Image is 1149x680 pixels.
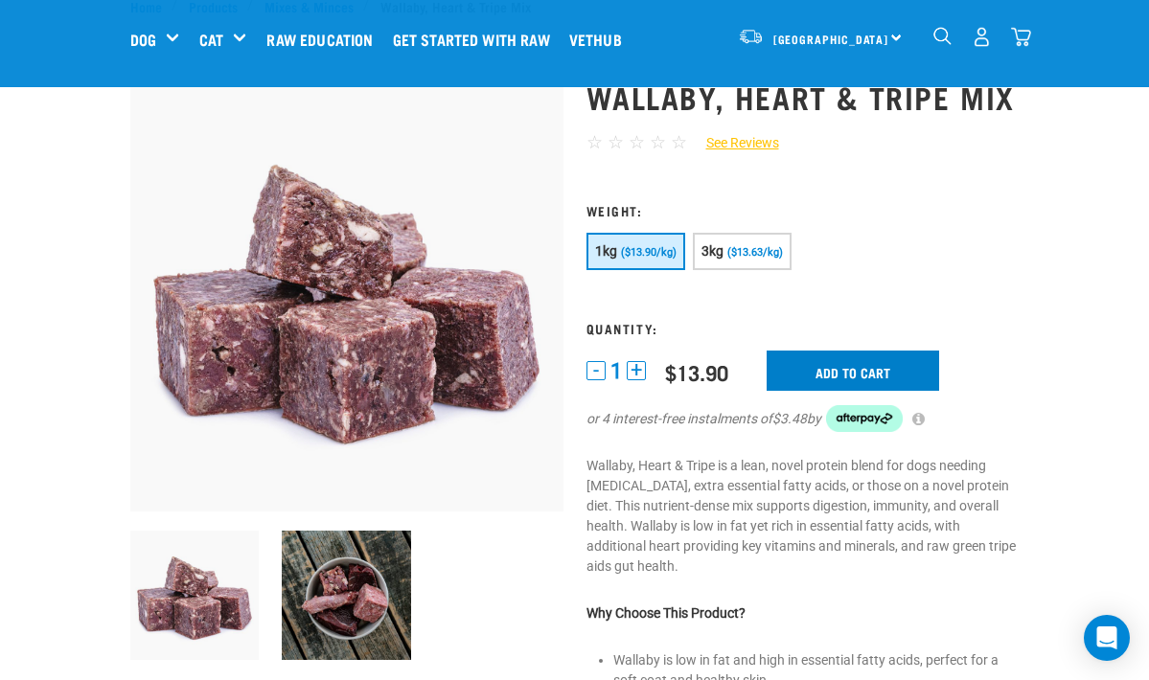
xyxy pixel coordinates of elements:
[767,351,939,391] input: Add to cart
[586,605,746,621] strong: Why Choose This Product?
[262,1,387,78] a: Raw Education
[564,1,636,78] a: Vethub
[595,243,618,259] span: 1kg
[687,133,779,153] a: See Reviews
[693,233,792,270] button: 3kg ($13.63/kg)
[282,531,411,660] img: THK Wallaby Fillet Chicken Neck TH
[388,1,564,78] a: Get started with Raw
[1084,615,1130,661] div: Open Intercom Messenger
[586,361,606,380] button: -
[610,361,622,381] span: 1
[621,246,677,259] span: ($13.90/kg)
[629,131,645,153] span: ☆
[701,243,724,259] span: 3kg
[671,131,687,153] span: ☆
[130,28,156,51] a: Dog
[772,409,807,429] span: $3.48
[199,28,223,51] a: Cat
[826,405,903,432] img: Afterpay
[586,456,1020,577] p: Wallaby, Heart & Tripe is a lean, novel protein blend for dogs needing [MEDICAL_DATA], extra esse...
[738,28,764,45] img: van-moving.png
[665,360,728,384] div: $13.90
[586,405,1020,432] div: or 4 interest-free instalments of by
[972,27,992,47] img: user.png
[650,131,666,153] span: ☆
[773,35,889,42] span: [GEOGRAPHIC_DATA]
[627,361,646,380] button: +
[130,531,260,660] img: 1174 Wallaby Heart Tripe Mix 01
[933,27,952,45] img: home-icon-1@2x.png
[586,203,1020,217] h3: Weight:
[608,131,624,153] span: ☆
[586,79,1020,114] h1: Wallaby, Heart & Tripe Mix
[586,321,1020,335] h3: Quantity:
[586,233,685,270] button: 1kg ($13.90/kg)
[586,131,603,153] span: ☆
[130,79,563,511] img: 1174 Wallaby Heart Tripe Mix 01
[1011,27,1031,47] img: home-icon@2x.png
[727,246,783,259] span: ($13.63/kg)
